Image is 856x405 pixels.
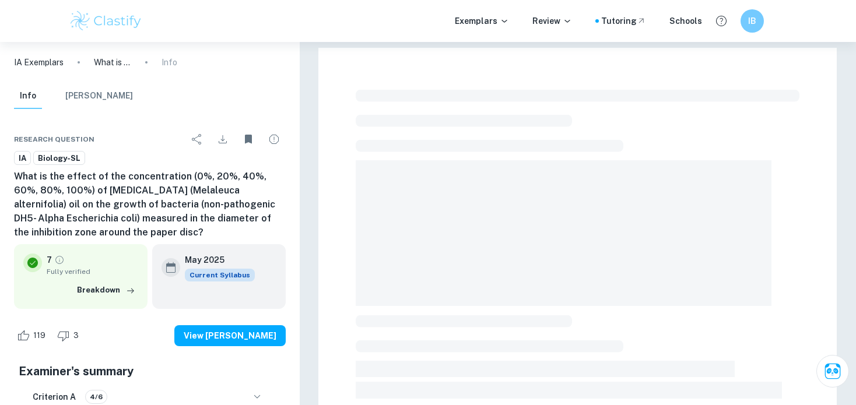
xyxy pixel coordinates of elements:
button: Info [14,83,42,109]
h5: Examiner's summary [19,362,281,380]
a: Schools [669,15,702,27]
span: 3 [67,330,85,341]
div: Download [211,128,234,151]
span: 119 [27,330,52,341]
span: Fully verified [47,266,138,277]
button: Ask Clai [816,355,849,388]
div: Report issue [262,128,286,151]
a: IA Exemplars [14,56,64,69]
button: Breakdown [74,281,138,299]
span: 4/6 [86,392,107,402]
span: IA [15,153,30,164]
span: Research question [14,134,94,145]
img: Clastify logo [69,9,143,33]
h6: IB [746,15,759,27]
p: Info [162,56,177,69]
a: Biology-SL [33,151,85,165]
button: Help and Feedback [711,11,731,31]
h6: Criterion A [33,390,76,403]
h6: What is the effect of the concentration (0%, 20%, 40%, 60%, 80%, 100%) of [MEDICAL_DATA] (Melaleu... [14,170,286,240]
p: 7 [47,253,52,266]
a: Tutoring [601,15,646,27]
a: Grade fully verified [54,255,65,265]
div: Dislike [54,326,85,345]
span: Current Syllabus [185,269,255,281]
div: This exemplar is based on the current syllabus. Feel free to refer to it for inspiration/ideas wh... [185,269,255,281]
p: Exemplars [455,15,509,27]
p: Review [532,15,572,27]
button: IB [741,9,764,33]
h6: May 2025 [185,253,245,266]
div: Unbookmark [237,128,260,151]
div: Share [185,128,209,151]
p: What is the effect of the concentration (0%, 20%, 40%, 60%, 80%, 100%) of [MEDICAL_DATA] (Melaleu... [94,56,131,69]
button: [PERSON_NAME] [65,83,133,109]
div: Like [14,326,52,345]
span: Biology-SL [34,153,85,164]
button: View [PERSON_NAME] [174,325,286,346]
a: IA [14,151,31,165]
